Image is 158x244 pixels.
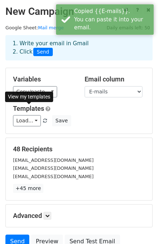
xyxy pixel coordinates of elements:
div: View my templates [5,92,53,102]
h5: 48 Recipients [13,145,145,153]
a: Load... [13,115,41,126]
a: Mail merge [38,25,64,30]
small: Google Sheet: [5,25,64,30]
small: [EMAIL_ADDRESS][DOMAIN_NAME] [13,165,94,171]
iframe: Chat Widget [122,209,158,244]
a: Templates [13,105,44,112]
a: Copy/paste... [13,86,57,97]
h2: New Campaign [5,5,153,18]
a: +45 more [13,184,43,193]
button: Save [52,115,71,126]
div: 1. Write your email in Gmail 2. Click [7,39,151,56]
h5: Email column [85,75,145,83]
h5: Advanced [13,212,145,220]
small: [EMAIL_ADDRESS][DOMAIN_NAME] [13,157,94,163]
h5: Variables [13,75,74,83]
small: [EMAIL_ADDRESS][DOMAIN_NAME] [13,174,94,179]
div: Copied {{E-mails}}. You can paste it into your email. [74,7,151,32]
span: Send [33,48,53,56]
